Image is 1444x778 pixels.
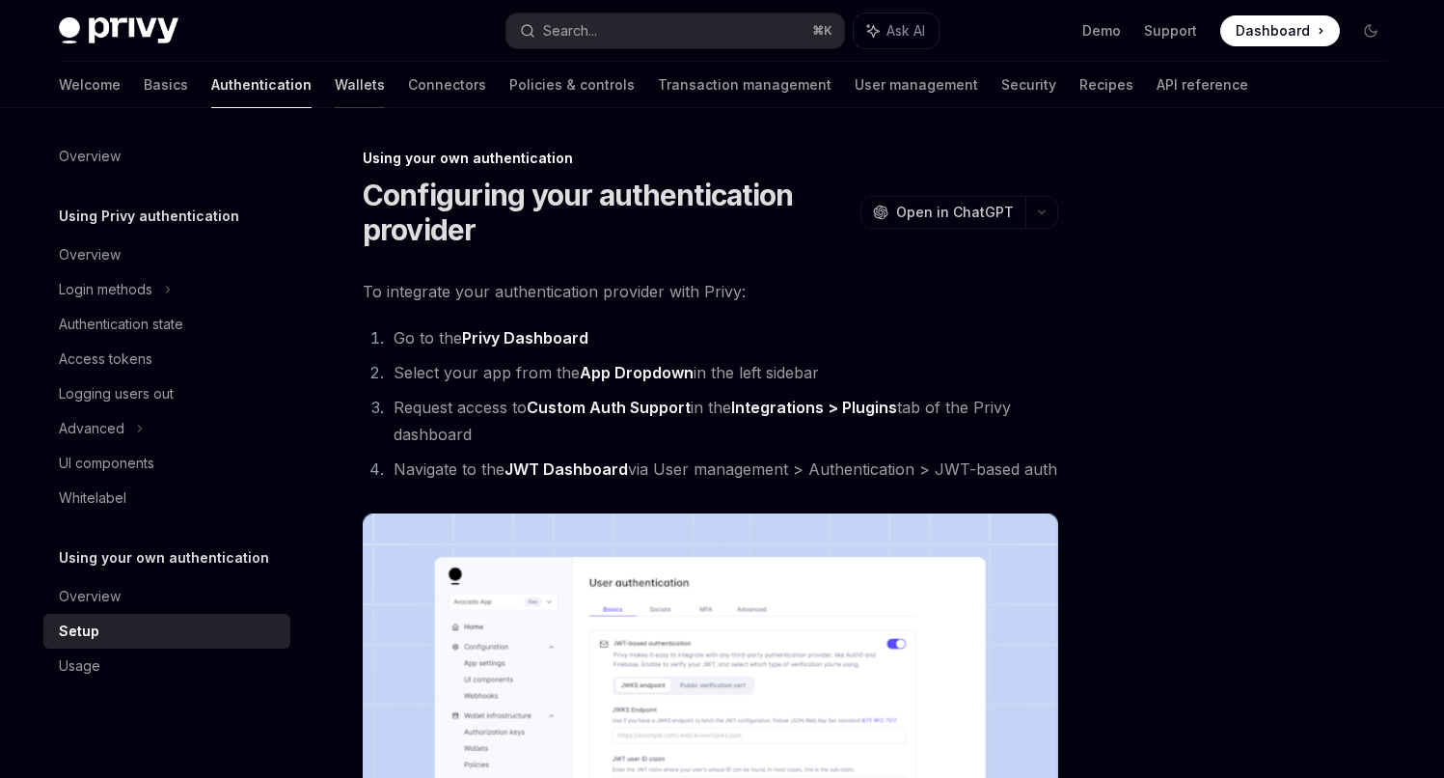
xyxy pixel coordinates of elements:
[59,654,100,678] div: Usage
[1236,21,1310,41] span: Dashboard
[462,328,588,348] a: Privy Dashboard
[855,62,978,108] a: User management
[1144,21,1197,41] a: Support
[886,21,925,41] span: Ask AI
[580,363,694,382] strong: App Dropdown
[504,459,628,480] a: JWT Dashboard
[506,14,844,48] button: Search...⌘K
[59,205,239,228] h5: Using Privy authentication
[144,62,188,108] a: Basics
[527,398,691,417] strong: Custom Auth Support
[59,620,99,643] div: Setup
[658,62,831,108] a: Transaction management
[388,456,1058,483] li: Navigate to the via User management > Authentication > JWT-based auth
[462,328,588,347] strong: Privy Dashboard
[59,145,121,168] div: Overview
[812,23,832,39] span: ⌘ K
[59,62,121,108] a: Welcome
[59,243,121,266] div: Overview
[59,486,126,510] div: Whitelabel
[388,394,1058,448] li: Request access to in the tab of the Privy dashboard
[59,278,152,301] div: Login methods
[43,614,290,649] a: Setup
[59,417,124,440] div: Advanced
[1355,15,1386,46] button: Toggle dark mode
[1082,21,1121,41] a: Demo
[335,62,385,108] a: Wallets
[43,342,290,376] a: Access tokens
[388,359,1058,386] li: Select your app from the in the left sidebar
[59,382,174,405] div: Logging users out
[43,649,290,683] a: Usage
[43,307,290,342] a: Authentication state
[43,139,290,174] a: Overview
[43,481,290,515] a: Whitelabel
[59,313,183,336] div: Authentication state
[59,546,269,570] h5: Using your own authentication
[388,324,1058,351] li: Go to the
[363,178,853,247] h1: Configuring your authentication provider
[1001,62,1056,108] a: Security
[43,376,290,411] a: Logging users out
[43,579,290,614] a: Overview
[363,149,1058,168] div: Using your own authentication
[59,585,121,608] div: Overview
[854,14,939,48] button: Ask AI
[211,62,312,108] a: Authentication
[896,203,1014,222] span: Open in ChatGPT
[408,62,486,108] a: Connectors
[1220,15,1340,46] a: Dashboard
[43,446,290,481] a: UI components
[59,452,154,475] div: UI components
[59,347,152,371] div: Access tokens
[543,19,597,42] div: Search...
[1157,62,1248,108] a: API reference
[1079,62,1133,108] a: Recipes
[59,17,178,44] img: dark logo
[363,278,1058,305] span: To integrate your authentication provider with Privy:
[509,62,635,108] a: Policies & controls
[731,398,897,418] a: Integrations > Plugins
[43,237,290,272] a: Overview
[860,196,1025,229] button: Open in ChatGPT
